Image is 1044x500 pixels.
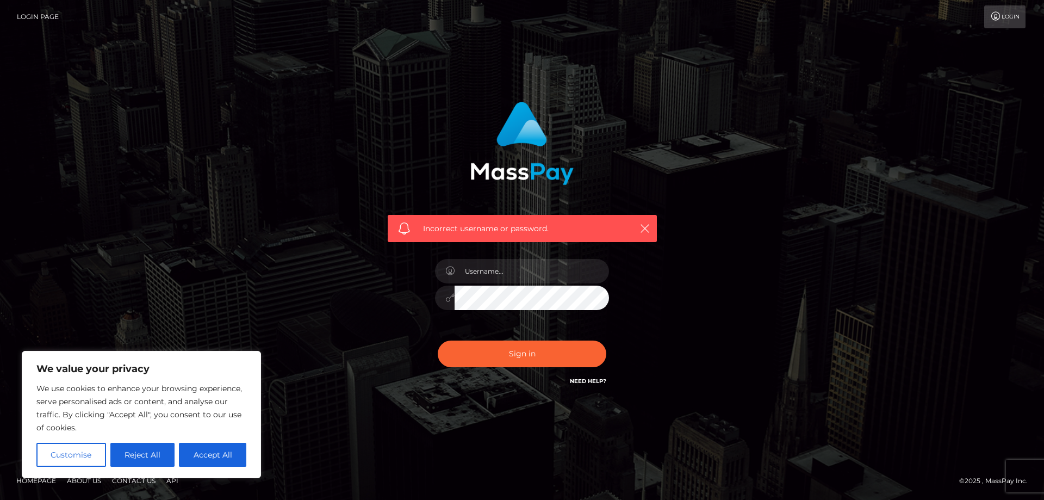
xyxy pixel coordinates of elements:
a: Need Help? [570,378,606,385]
button: Accept All [179,443,246,467]
button: Sign in [438,341,606,367]
span: Incorrect username or password. [423,223,622,234]
a: API [162,472,183,489]
button: Reject All [110,443,175,467]
button: Customise [36,443,106,467]
input: Username... [455,259,609,283]
div: We value your privacy [22,351,261,478]
p: We value your privacy [36,362,246,375]
p: We use cookies to enhance your browsing experience, serve personalised ads or content, and analys... [36,382,246,434]
div: © 2025 , MassPay Inc. [959,475,1036,487]
a: Login [984,5,1026,28]
a: Login Page [17,5,59,28]
img: MassPay Login [470,102,574,185]
a: About Us [63,472,105,489]
a: Homepage [12,472,60,489]
a: Contact Us [108,472,160,489]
